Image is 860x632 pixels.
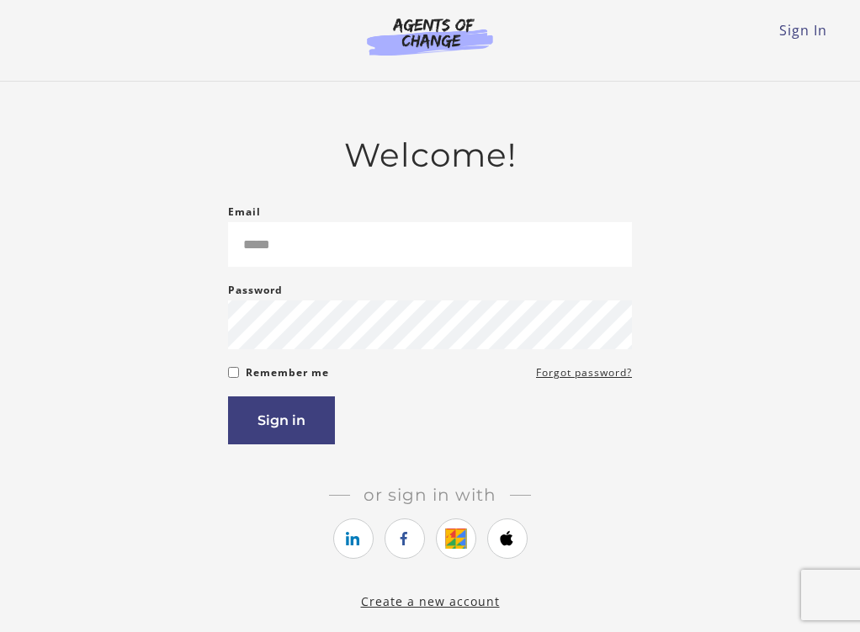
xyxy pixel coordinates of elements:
label: Email [228,202,261,222]
a: https://courses.thinkific.com/users/auth/apple?ss%5Breferral%5D=&ss%5Buser_return_to%5D=&ss%5Bvis... [487,518,528,559]
h2: Welcome! [228,135,632,175]
label: Password [228,280,283,300]
label: Remember me [246,363,329,383]
a: Forgot password? [536,363,632,383]
a: https://courses.thinkific.com/users/auth/facebook?ss%5Breferral%5D=&ss%5Buser_return_to%5D=&ss%5B... [385,518,425,559]
img: Agents of Change Logo [349,17,511,56]
a: https://courses.thinkific.com/users/auth/linkedin?ss%5Breferral%5D=&ss%5Buser_return_to%5D=&ss%5B... [333,518,374,559]
a: https://courses.thinkific.com/users/auth/google?ss%5Breferral%5D=&ss%5Buser_return_to%5D=&ss%5Bvi... [436,518,476,559]
span: Or sign in with [350,485,510,505]
button: Sign in [228,396,335,444]
a: Create a new account [361,593,500,609]
a: Sign In [779,21,827,40]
